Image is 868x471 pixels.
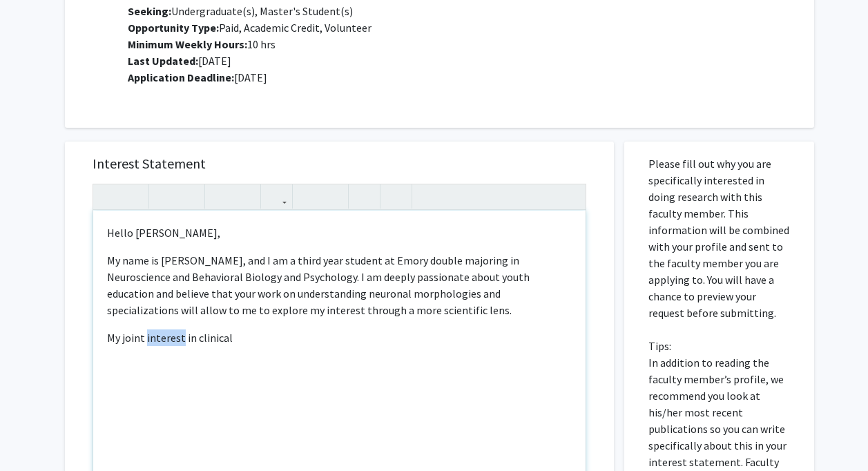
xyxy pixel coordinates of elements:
[209,184,233,209] button: Superscript
[97,184,121,209] button: Undo (Ctrl + Z)
[352,184,376,209] button: Remove format
[153,184,177,209] button: Strong (Ctrl + B)
[128,70,234,84] b: Application Deadline:
[128,70,267,84] span: [DATE]
[128,37,276,51] span: 10 hrs
[93,155,586,172] h5: Interest Statement
[128,4,353,18] span: Undergraduate(s), Master's Student(s)
[128,21,219,35] b: Opportunity Type:
[558,184,582,209] button: Fullscreen
[107,252,572,318] p: My name is [PERSON_NAME], and I am a third year student at Emory double majoring in Neuroscience ...
[128,4,171,18] b: Seeking:
[107,329,572,346] p: My joint interest in clinical
[264,184,289,209] button: Link
[296,184,320,209] button: Unordered list
[121,184,145,209] button: Redo (Ctrl + Y)
[128,21,372,35] span: Paid, Academic Credit, Volunteer
[107,224,572,241] p: Hello [PERSON_NAME],
[128,37,247,51] b: Minimum Weekly Hours:
[233,184,257,209] button: Subscript
[128,54,231,68] span: [DATE]
[10,409,59,461] iframe: Chat
[320,184,345,209] button: Ordered list
[128,54,198,68] b: Last Updated:
[384,184,408,209] button: Insert horizontal rule
[177,184,201,209] button: Emphasis (Ctrl + I)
